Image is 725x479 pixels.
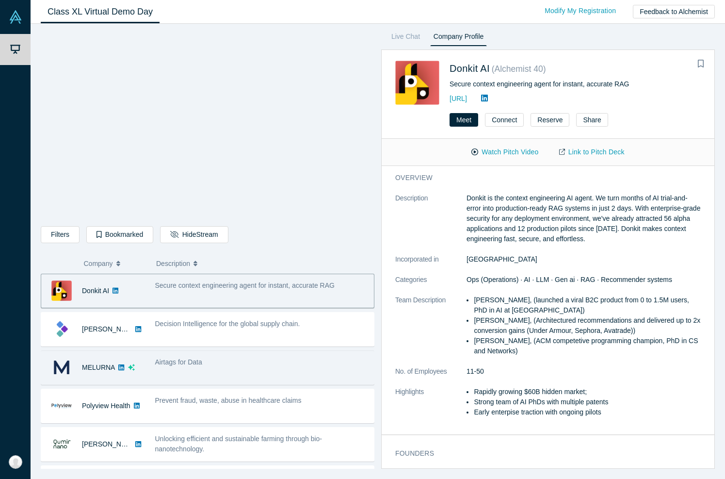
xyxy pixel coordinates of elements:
li: Early enterpise traction with ongoing pilots [474,407,701,417]
img: Polyview Health's Logo [51,396,72,416]
a: Company Profile [430,31,487,46]
a: [PERSON_NAME] [82,440,138,448]
span: Secure context engineering agent for instant, accurate RAG [155,281,335,289]
dt: Categories [395,275,467,295]
li: [PERSON_NAME], (ACM competetive programming champion, PhD in CS and Networks) [474,336,701,356]
button: Description [156,253,368,274]
a: Donkit AI [82,287,109,295]
span: Airtags for Data [155,358,202,366]
li: Strong team of AI PhDs with multiple patents [474,397,701,407]
a: Donkit AI [450,63,490,74]
dd: [GEOGRAPHIC_DATA] [467,254,701,264]
img: Kimaru AI's Logo [51,319,72,339]
img: Alchemist Vault Logo [9,10,22,24]
a: Class XL Virtual Demo Day [41,0,160,23]
a: [URL] [450,95,467,102]
button: Bookmarked [86,226,153,243]
div: Secure context engineering agent for instant, accurate RAG [450,79,701,89]
dt: Highlights [395,387,467,428]
img: Qumir Nano's Logo [51,434,72,454]
a: Polyview Health [82,402,130,410]
span: Description [156,253,190,274]
li: Rapidly growing $60B hidden market; [474,387,701,397]
button: Watch Pitch Video [461,144,548,161]
dt: No. of Employees [395,366,467,387]
h3: overview [395,173,687,183]
img: MELURNA's Logo [51,357,72,378]
img: Donkit AI's Logo [51,281,72,301]
li: [PERSON_NAME], (Architectured recommendations and delivered up to 2x conversion gains (Under Armo... [474,315,701,336]
small: ( Alchemist 40 ) [492,64,546,74]
button: Connect [485,113,524,127]
li: [PERSON_NAME], (launched a viral B2C product from 0 to 1.5M users, PhD in AI at [GEOGRAPHIC_DATA]) [474,295,701,315]
a: Modify My Registration [534,2,626,19]
svg: dsa ai sparkles [128,364,135,371]
dt: Incorporated in [395,254,467,275]
h3: Founders [395,448,687,459]
button: Reserve [531,113,569,127]
dt: Description [395,193,467,254]
button: Feedback to Alchemist [633,5,715,18]
dd: 11-50 [467,366,701,377]
button: Meet [450,113,478,127]
span: Decision Intelligence for the global supply chain. [155,320,300,328]
a: [PERSON_NAME] [82,325,138,333]
button: HideStream [160,226,228,243]
p: Donkit is the context engineering AI agent. We turn months of AI trial-and-error into production-... [467,193,701,244]
span: Prevent fraud, waste, abuse in healthcare claims [155,396,302,404]
button: Share [576,113,608,127]
a: Live Chat [388,31,423,46]
span: Unlocking efficient and sustainable farming through bio-nanotechnology. [155,435,322,453]
button: Filters [41,226,80,243]
span: Ops (Operations) · AI · LLM · Gen ai · RAG · Recommender systems [467,276,672,283]
dt: Team Description [395,295,467,366]
a: MELURNA [82,363,115,371]
iframe: Alchemist Class XL Demo Day: Vault [41,32,374,219]
span: Company [84,253,113,274]
a: Link to Pitch Deck [549,144,635,161]
img: Donkit AI's Logo [395,61,439,105]
img: Markus Sanio's Account [9,455,22,469]
button: Company [84,253,146,274]
button: Bookmark [694,57,708,71]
